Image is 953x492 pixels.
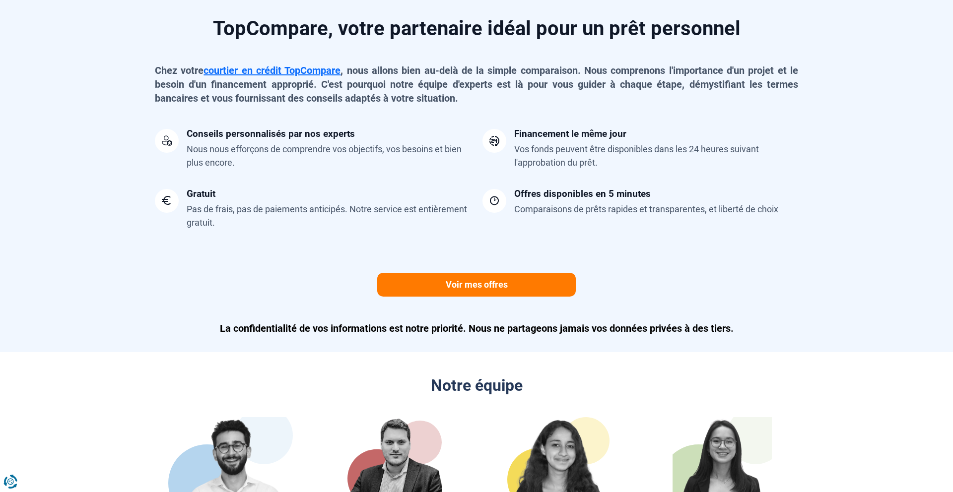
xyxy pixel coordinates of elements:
div: Nous nous efforçons de comprendre vos objectifs, vos besoins et bien plus encore. [187,142,471,169]
div: Comparaisons de prêts rapides et transparentes, et liberté de choix [514,202,778,216]
h2: TopCompare, votre partenaire idéal pour un prêt personnel [155,19,798,39]
div: Offres disponibles en 5 minutes [514,189,651,198]
p: Chez votre , nous allons bien au-delà de la simple comparaison. Nous comprenons l'importance d'un... [155,63,798,105]
a: courtier en crédit TopCompare [204,64,340,76]
div: Gratuit [187,189,215,198]
div: Vos fonds peuvent être disponibles dans les 24 heures suivant l'approbation du prêt. [514,142,798,169]
h2: Notre équipe [155,376,798,395]
div: Financement le même jour [514,129,626,138]
p: La confidentialité de vos informations est notre priorité. Nous ne partageons jamais vos données ... [155,321,798,335]
a: Voir mes offres [377,273,576,297]
div: Conseils personnalisés par nos experts [187,129,355,138]
div: Pas de frais, pas de paiements anticipés. Notre service est entièrement gratuit. [187,202,471,229]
